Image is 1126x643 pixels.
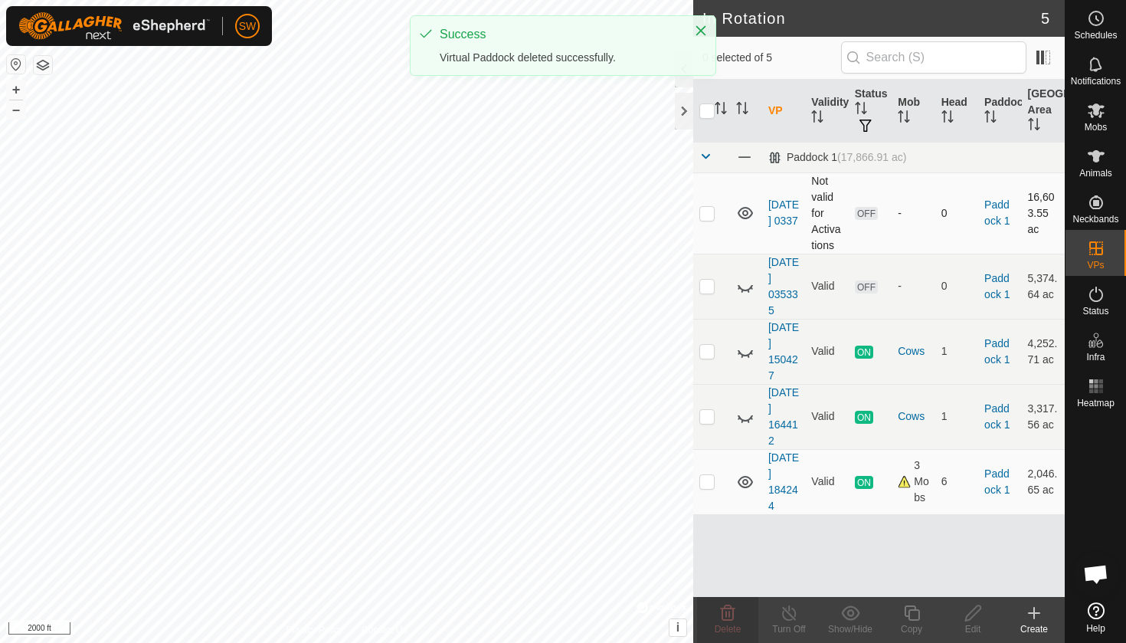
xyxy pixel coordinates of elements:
[1041,7,1049,30] span: 5
[1073,551,1119,597] div: Open chat
[690,20,712,41] button: Close
[1074,31,1117,40] span: Schedules
[935,254,978,319] td: 0
[978,80,1021,143] th: Paddock
[768,198,799,227] a: [DATE] 0337
[935,80,978,143] th: Head
[1003,622,1065,636] div: Create
[34,56,52,74] button: Map Layers
[1022,384,1065,449] td: 3,317.56 ac
[18,12,210,40] img: Gallagher Logo
[898,113,910,125] p-sorticon: Activate to sort
[7,80,25,99] button: +
[715,104,727,116] p-sorticon: Activate to sort
[805,80,848,143] th: Validity
[855,346,873,359] span: ON
[286,623,343,637] a: Privacy Policy
[855,207,878,220] span: OFF
[1077,399,1115,408] span: Heatmap
[7,55,25,74] button: Reset Map
[758,622,820,636] div: Turn Off
[805,449,848,514] td: Valid
[702,9,1041,28] h2: In Rotation
[820,622,881,636] div: Show/Hide
[669,619,686,636] button: i
[440,50,679,66] div: Virtual Paddock deleted successfully.
[440,25,679,44] div: Success
[768,151,906,164] div: Paddock 1
[811,113,823,125] p-sorticon: Activate to sort
[984,272,1010,300] a: Paddock 1
[768,321,799,382] a: [DATE] 150427
[935,384,978,449] td: 1
[1087,261,1104,270] span: VPs
[1028,120,1040,133] p-sorticon: Activate to sort
[805,254,848,319] td: Valid
[941,113,954,125] p-sorticon: Activate to sort
[984,337,1010,366] a: Paddock 1
[1082,307,1108,316] span: Status
[768,386,799,447] a: [DATE] 164412
[1022,319,1065,384] td: 4,252.71 ac
[935,319,978,384] td: 1
[984,402,1010,431] a: Paddock 1
[1022,254,1065,319] td: 5,374.64 ac
[805,172,848,254] td: Not valid for Activations
[736,104,748,116] p-sorticon: Activate to sort
[837,151,906,163] span: (17,866.91 ac)
[849,80,892,143] th: Status
[702,50,841,66] span: 0 selected of 5
[1022,80,1065,143] th: [GEOGRAPHIC_DATA] Area
[1065,596,1126,639] a: Help
[1086,624,1105,633] span: Help
[892,80,935,143] th: Mob
[984,113,997,125] p-sorticon: Activate to sort
[1022,172,1065,254] td: 16,603.55 ac
[841,41,1026,74] input: Search (S)
[768,256,799,317] a: [DATE] 035335
[898,408,928,425] div: Cows
[898,458,928,506] div: 3 Mobs
[855,104,867,116] p-sorticon: Activate to sort
[881,622,942,636] div: Copy
[715,624,741,635] span: Delete
[1086,353,1105,362] span: Infra
[1072,215,1118,224] span: Neckbands
[984,198,1010,227] a: Paddock 1
[676,621,679,634] span: i
[898,278,928,294] div: -
[1085,123,1107,132] span: Mobs
[855,411,873,424] span: ON
[855,476,873,489] span: ON
[805,384,848,449] td: Valid
[1022,449,1065,514] td: 2,046.65 ac
[935,449,978,514] td: 6
[942,622,1003,636] div: Edit
[935,172,978,254] td: 0
[898,343,928,359] div: Cows
[1079,169,1112,178] span: Animals
[984,467,1010,496] a: Paddock 1
[362,623,407,637] a: Contact Us
[762,80,805,143] th: VP
[7,100,25,119] button: –
[855,280,878,294] span: OFF
[239,18,257,34] span: SW
[898,205,928,221] div: -
[1071,77,1121,86] span: Notifications
[768,451,799,512] a: [DATE] 184244
[805,319,848,384] td: Valid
